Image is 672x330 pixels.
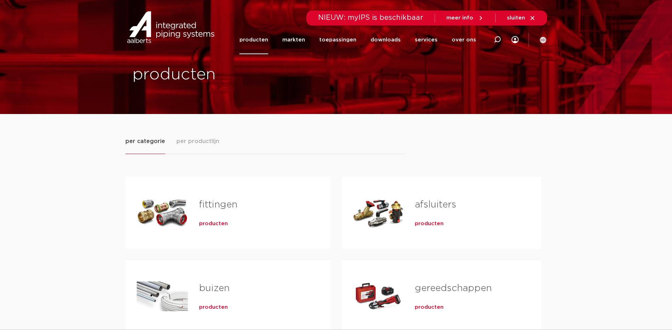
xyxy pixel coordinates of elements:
div: my IPS [512,25,519,54]
a: services [415,25,437,54]
a: downloads [371,25,401,54]
a: toepassingen [319,25,356,54]
a: producten [415,220,444,227]
h1: producten [132,63,333,86]
a: producten [239,25,268,54]
a: producten [199,304,228,311]
a: meer info [446,15,484,21]
a: markten [282,25,305,54]
a: gereedschappen [415,284,492,293]
a: over ons [452,25,476,54]
span: meer info [446,15,473,21]
nav: Menu [239,25,476,54]
a: producten [199,220,228,227]
a: buizen [199,284,230,293]
a: sluiten [507,15,536,21]
a: producten [415,304,444,311]
span: NIEUW: myIPS is beschikbaar [318,14,423,21]
span: per categorie [125,137,165,146]
a: afsluiters [415,200,456,209]
a: fittingen [199,200,237,209]
span: sluiten [507,15,525,21]
span: per productlijn [176,137,219,146]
